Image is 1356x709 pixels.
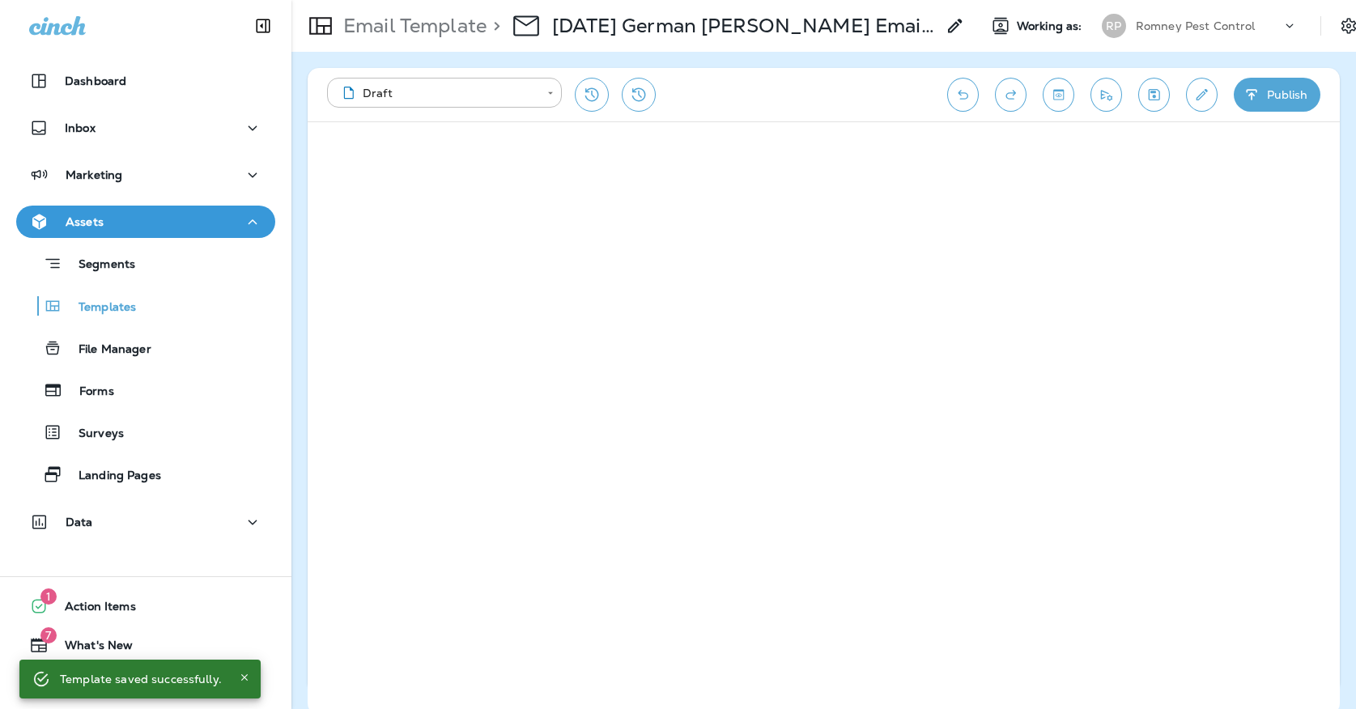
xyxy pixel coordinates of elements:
button: Undo [947,78,979,112]
button: Templates [16,289,275,323]
p: Marketing [66,168,122,181]
div: Draft [338,85,536,101]
div: Template saved successfully. [60,664,222,694]
p: Surveys [62,427,124,442]
button: View Changelog [622,78,656,112]
span: 1 [40,588,57,605]
button: Save [1138,78,1170,112]
p: Email Template [337,14,487,38]
p: Landing Pages [62,469,161,484]
button: Data [16,506,275,538]
button: Surveys [16,415,275,449]
button: Segments [16,246,275,281]
button: Redo [995,78,1027,112]
button: Support [16,668,275,700]
span: 7 [40,627,57,643]
p: Inbox [65,121,96,134]
div: RP [1102,14,1126,38]
button: Publish [1234,78,1320,112]
p: Templates [62,300,136,316]
button: Close [235,668,254,687]
p: Data [66,516,93,529]
p: > [487,14,500,38]
span: What's New [49,639,133,658]
p: Forms [63,384,114,400]
button: File Manager [16,331,275,365]
span: Working as: [1017,19,1086,33]
span: Action Items [49,600,136,619]
button: Edit details [1186,78,1218,112]
button: 1Action Items [16,590,275,622]
p: Romney Pest Control [1136,19,1256,32]
p: File Manager [62,342,151,358]
p: [DATE] German [PERSON_NAME] Email 1 [552,14,936,38]
button: Restore from previous version [575,78,609,112]
button: 7What's New [16,629,275,661]
button: Assets [16,206,275,238]
button: Landing Pages [16,457,275,491]
div: Oct '25 German Roach Email 1 [552,14,936,38]
button: Inbox [16,112,275,144]
button: Send test email [1090,78,1122,112]
button: Collapse Sidebar [240,10,286,42]
button: Dashboard [16,65,275,97]
button: Toggle preview [1043,78,1074,112]
button: Marketing [16,159,275,191]
p: Segments [62,257,135,274]
p: Dashboard [65,74,126,87]
p: Assets [66,215,104,228]
button: Forms [16,373,275,407]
